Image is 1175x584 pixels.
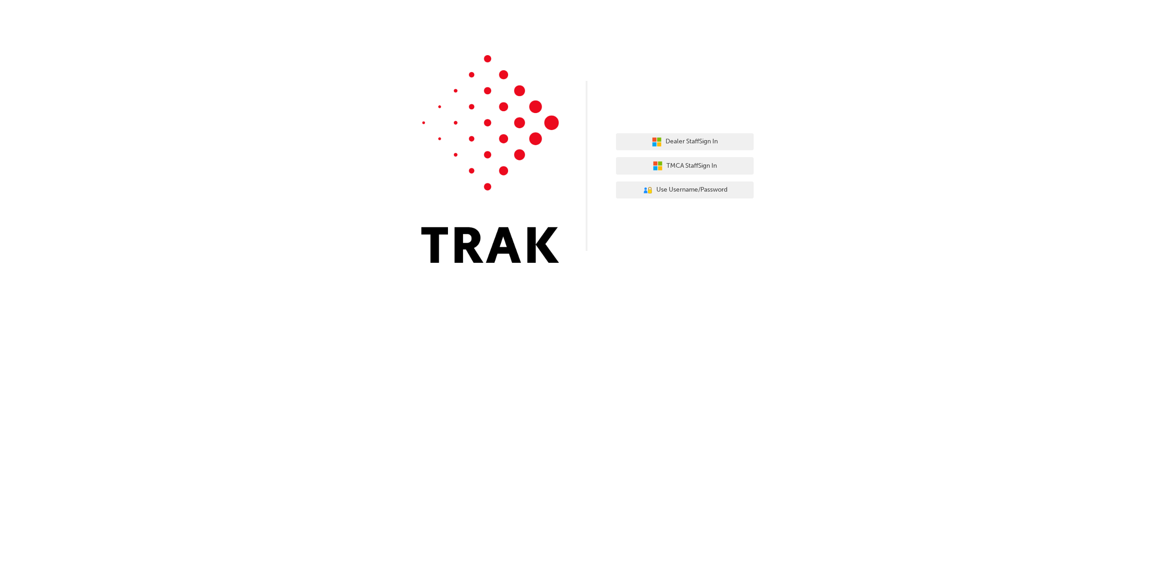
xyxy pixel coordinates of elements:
button: TMCA StaffSign In [616,157,754,175]
button: Dealer StaffSign In [616,133,754,151]
span: TMCA Staff Sign In [666,161,717,171]
img: Trak [421,55,559,263]
span: Use Username/Password [656,185,727,195]
button: Use Username/Password [616,181,754,199]
span: Dealer Staff Sign In [666,136,718,147]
